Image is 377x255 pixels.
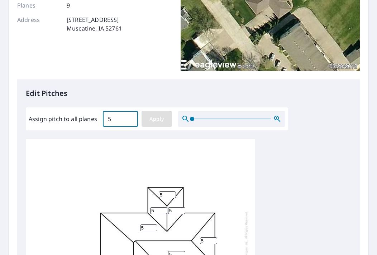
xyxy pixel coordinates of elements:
[26,88,351,99] p: Edit Pitches
[103,109,138,129] input: 00.0
[17,15,60,33] p: Address
[142,111,172,127] button: Apply
[67,15,122,33] p: [STREET_ADDRESS] Muscatine, IA 52761
[147,115,166,124] span: Apply
[17,1,60,10] p: Planes
[29,115,97,123] label: Assign pitch to all planes
[67,1,70,10] p: 9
